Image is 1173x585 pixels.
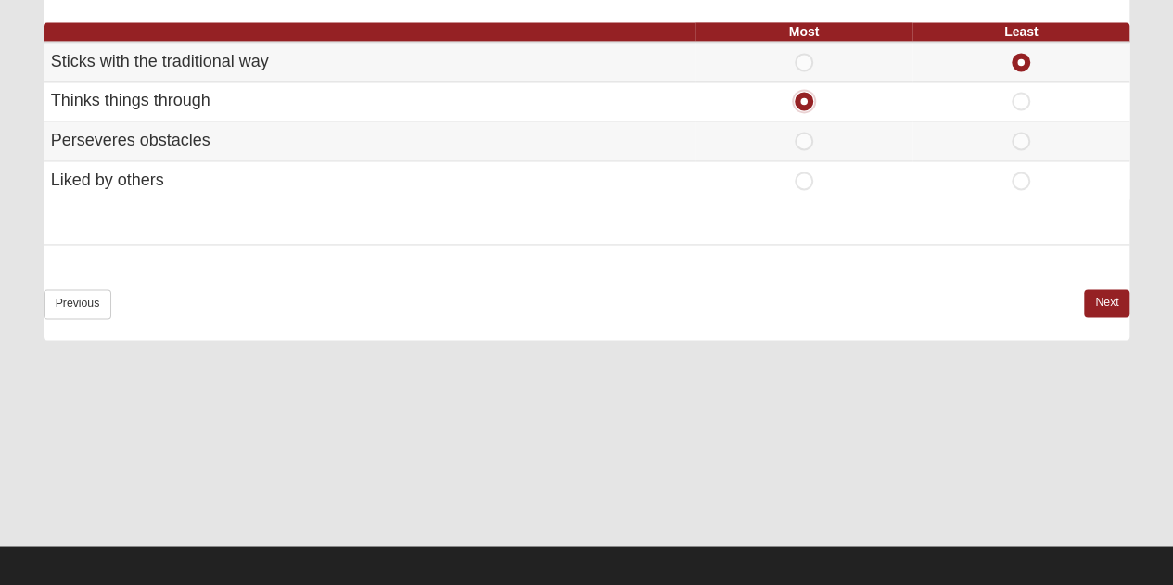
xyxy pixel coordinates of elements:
th: Least [912,22,1129,42]
a: Previous [44,289,112,318]
td: Thinks things through [44,82,695,121]
td: Liked by others [44,160,695,199]
th: Most [695,22,912,42]
td: Perseveres obstacles [44,121,695,161]
a: Next [1084,289,1129,316]
td: Sticks with the traditional way [44,42,695,82]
